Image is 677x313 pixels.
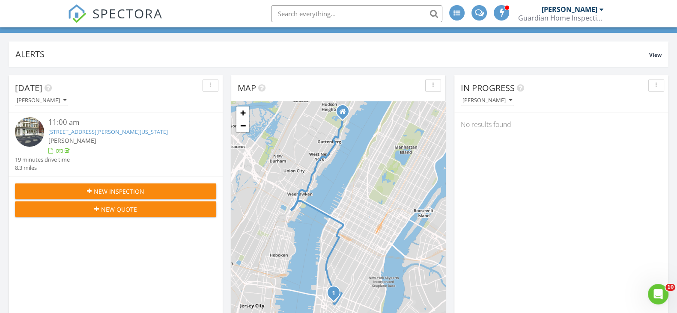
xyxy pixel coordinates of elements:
iframe: Intercom live chat [648,284,668,304]
span: SPECTORA [92,4,163,22]
span: New Inspection [94,187,144,196]
a: Zoom out [236,119,249,132]
img: streetview [15,117,44,146]
a: [STREET_ADDRESS][PERSON_NAME][US_STATE] [48,128,168,136]
div: [PERSON_NAME] [542,5,597,14]
div: [PERSON_NAME] [17,97,66,103]
div: Alerts [15,48,649,60]
button: [PERSON_NAME] [461,95,514,106]
span: [PERSON_NAME] [48,136,96,145]
span: In Progress [461,82,515,94]
a: SPECTORA [68,12,163,30]
input: Search everything... [271,5,442,22]
div: 8400 Boulevard East. Apt. 4B, North Bergen NJ 07047 [343,111,348,116]
div: [PERSON_NAME] [462,97,512,103]
span: [DATE] [15,82,42,94]
button: [PERSON_NAME] [15,95,68,106]
button: New Quote [15,201,216,217]
span: New Quote [101,205,137,214]
span: Map [238,82,256,94]
div: No results found [454,113,668,136]
span: 10 [665,284,675,291]
span: View [649,51,662,59]
i: 1 [332,290,335,296]
div: 11:00 am [48,117,200,128]
a: 11:00 am [STREET_ADDRESS][PERSON_NAME][US_STATE] [PERSON_NAME] 19 minutes drive time 8.3 miles [15,117,216,172]
div: 470 Broome St 4S, New York, NY 10013 [334,292,339,298]
a: Zoom in [236,106,249,119]
div: 8.3 miles [15,164,70,172]
div: 19 minutes drive time [15,156,70,164]
button: New Inspection [15,183,216,199]
img: The Best Home Inspection Software - Spectora [68,4,86,23]
div: Guardian Home Inspections LLC [518,14,604,22]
